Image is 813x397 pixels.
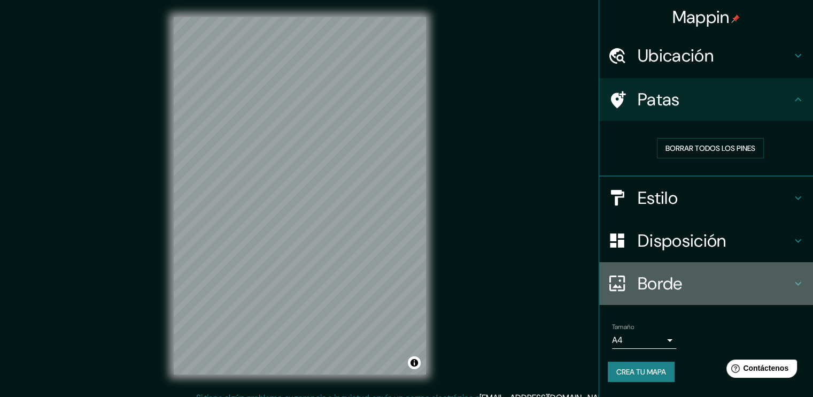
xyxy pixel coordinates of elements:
[599,34,813,77] div: Ubicación
[599,219,813,262] div: Disposición
[599,177,813,219] div: Estilo
[599,78,813,121] div: Patas
[718,355,801,385] iframe: Lanzador de widgets de ayuda
[616,367,666,377] font: Crea tu mapa
[599,262,813,305] div: Borde
[638,187,678,209] font: Estilo
[612,323,634,331] font: Tamaño
[638,272,683,295] font: Borde
[665,143,755,153] font: Borrar todos los pines
[174,17,426,375] canvas: Mapa
[638,44,714,67] font: Ubicación
[731,14,740,23] img: pin-icon.png
[638,230,726,252] font: Disposición
[638,88,680,111] font: Patas
[608,362,675,382] button: Crea tu mapa
[612,332,676,349] div: A4
[672,6,730,28] font: Mappin
[612,334,623,346] font: A4
[408,356,421,369] button: Activar o desactivar atribución
[657,138,764,158] button: Borrar todos los pines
